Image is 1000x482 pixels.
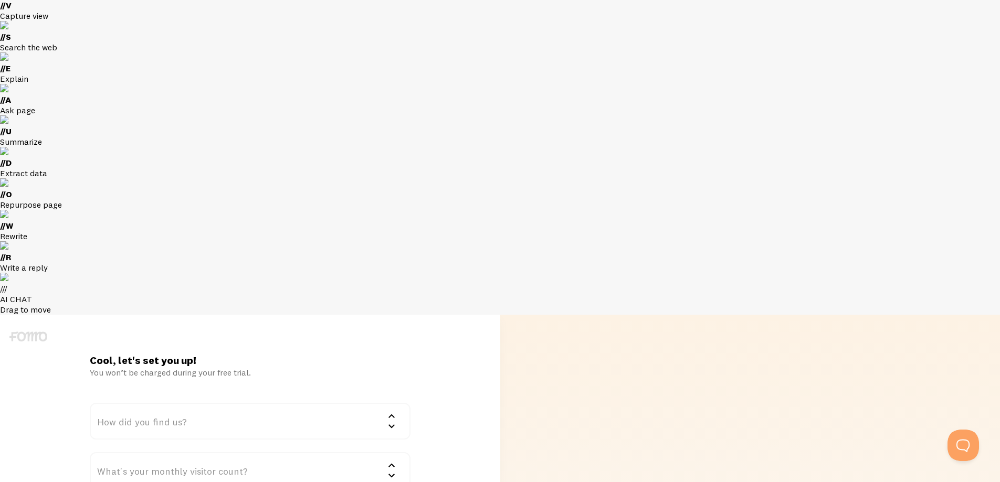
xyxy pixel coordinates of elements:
div: How did you find us? [90,403,410,440]
h1: Cool, let's set you up! [90,354,410,367]
iframe: Help Scout Beacon - Open [948,430,979,461]
img: fomo-logo-gray-b99e0e8ada9f9040e2984d0d95b3b12da0074ffd48d1e5cb62ac37fc77b0b268.svg [9,331,47,341]
div: You won’t be charged during your free trial. [90,367,410,378]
